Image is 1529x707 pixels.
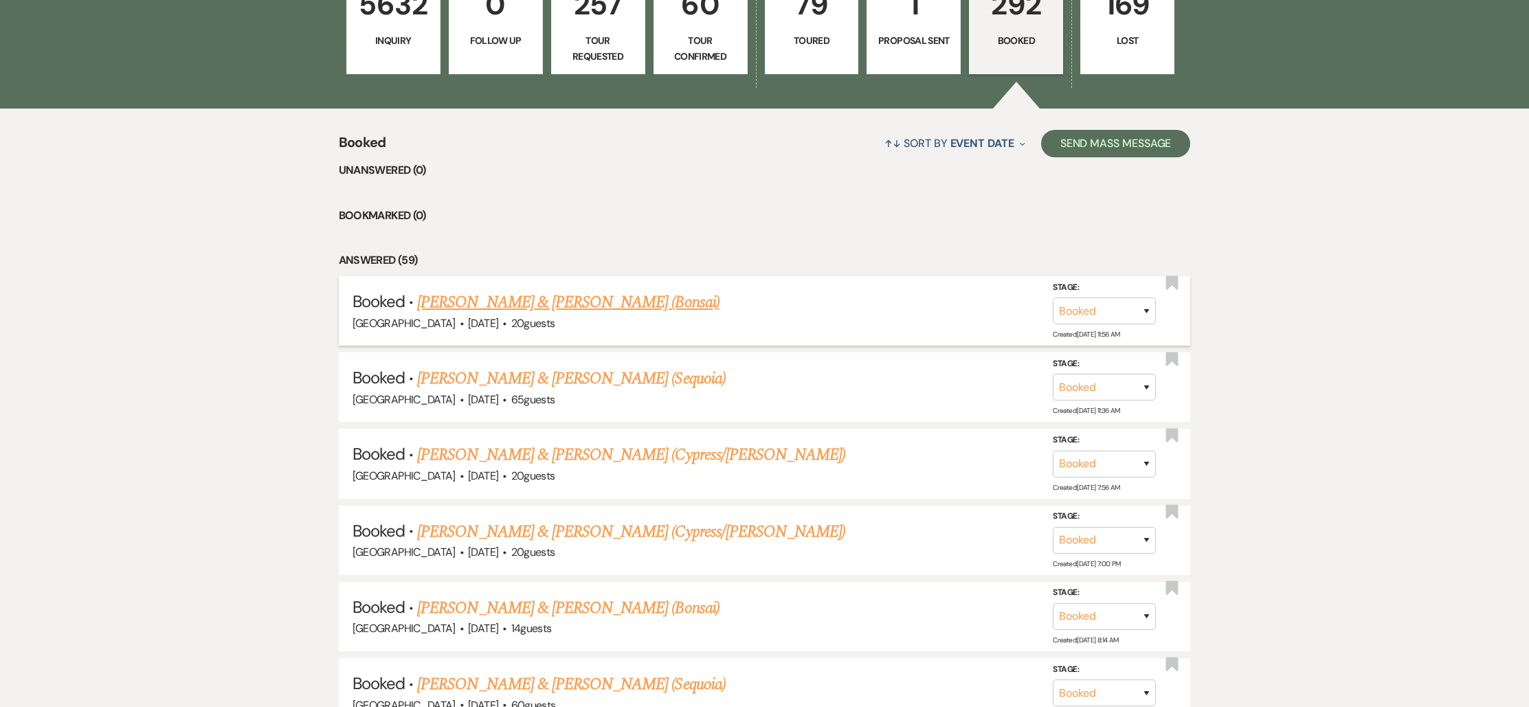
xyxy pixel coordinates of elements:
span: [GEOGRAPHIC_DATA] [353,545,456,559]
span: Created: [DATE] 7:00 PM [1053,559,1120,568]
button: Sort By Event Date [879,125,1030,161]
span: [GEOGRAPHIC_DATA] [353,392,456,407]
p: Booked [978,33,1054,48]
label: Stage: [1053,357,1156,372]
label: Stage: [1053,509,1156,524]
p: Proposal Sent [875,33,952,48]
p: Tour Requested [560,33,636,64]
li: Unanswered (0) [339,161,1191,179]
label: Stage: [1053,280,1156,295]
span: Booked [353,443,405,464]
label: Stage: [1053,585,1156,601]
span: [DATE] [468,469,498,483]
p: Lost [1089,33,1165,48]
p: Tour Confirmed [662,33,739,64]
label: Stage: [1053,662,1156,677]
p: Toured [774,33,850,48]
a: [PERSON_NAME] & [PERSON_NAME] (Sequoia) [417,672,726,697]
label: Stage: [1053,433,1156,448]
span: [GEOGRAPHIC_DATA] [353,621,456,636]
span: [DATE] [468,392,498,407]
span: Created: [DATE] 11:36 AM [1053,406,1119,415]
span: 14 guests [511,621,552,636]
span: 65 guests [511,392,555,407]
span: Booked [353,367,405,388]
span: [GEOGRAPHIC_DATA] [353,316,456,330]
a: [PERSON_NAME] & [PERSON_NAME] (Bonsai) [417,290,719,315]
span: 20 guests [511,469,555,483]
a: [PERSON_NAME] & [PERSON_NAME] (Sequoia) [417,366,726,391]
a: [PERSON_NAME] & [PERSON_NAME] (Cypress/[PERSON_NAME]) [417,442,845,467]
span: Booked [353,291,405,312]
li: Answered (59) [339,251,1191,269]
p: Follow Up [458,33,534,48]
span: Created: [DATE] 11:56 AM [1053,330,1119,339]
span: Booked [339,132,386,161]
span: ↑↓ [884,136,901,150]
li: Bookmarked (0) [339,207,1191,225]
a: [PERSON_NAME] & [PERSON_NAME] (Cypress/[PERSON_NAME]) [417,519,845,544]
a: [PERSON_NAME] & [PERSON_NAME] (Bonsai) [417,596,719,620]
button: Send Mass Message [1041,130,1191,157]
span: Booked [353,596,405,618]
span: 20 guests [511,545,555,559]
span: [GEOGRAPHIC_DATA] [353,469,456,483]
span: [DATE] [468,316,498,330]
span: Created: [DATE] 8:14 AM [1053,636,1118,644]
span: Booked [353,520,405,541]
span: Event Date [950,136,1014,150]
span: Created: [DATE] 7:56 AM [1053,482,1119,491]
p: Inquiry [355,33,432,48]
span: [DATE] [468,545,498,559]
span: [DATE] [468,621,498,636]
span: 20 guests [511,316,555,330]
span: Booked [353,673,405,694]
